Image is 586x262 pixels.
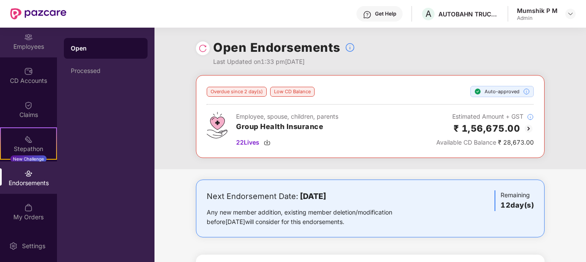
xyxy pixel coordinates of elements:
div: Overdue since 2 day(s) [207,87,267,97]
div: Next Endorsement Date: [207,190,419,202]
div: Mumshik P M [517,6,558,15]
div: ₹ 28,673.00 [436,138,534,147]
img: svg+xml;base64,PHN2ZyBpZD0iQ0RfQWNjb3VudHMiIGRhdGEtbmFtZT0iQ0QgQWNjb3VudHMiIHhtbG5zPSJodHRwOi8vd3... [24,67,33,76]
div: Open [71,44,141,53]
div: Low CD Balance [270,87,315,97]
img: svg+xml;base64,PHN2ZyB4bWxucz0iaHR0cDovL3d3dy53My5vcmcvMjAwMC9zdmciIHdpZHRoPSI0Ny43MTQiIGhlaWdodD... [207,112,227,139]
img: svg+xml;base64,PHN2ZyB4bWxucz0iaHR0cDovL3d3dy53My5vcmcvMjAwMC9zdmciIHdpZHRoPSIyMSIgaGVpZ2h0PSIyMC... [24,135,33,144]
h1: Open Endorsements [213,38,340,57]
img: svg+xml;base64,PHN2ZyBpZD0iSGVscC0zMngzMiIgeG1sbnM9Imh0dHA6Ly93d3cudzMub3JnLzIwMDAvc3ZnIiB3aWR0aD... [363,10,372,19]
div: Remaining [495,190,534,211]
img: svg+xml;base64,PHN2ZyBpZD0iRG93bmxvYWQtMzJ4MzIiIHhtbG5zPSJodHRwOi8vd3d3LnczLm9yZy8yMDAwL3N2ZyIgd2... [264,139,271,146]
div: Auto-approved [470,86,534,97]
div: Any new member addition, existing member deletion/modification before [DATE] will consider for th... [207,208,419,227]
b: [DATE] [300,192,326,201]
div: Processed [71,67,141,74]
img: svg+xml;base64,PHN2ZyBpZD0iRHJvcGRvd24tMzJ4MzIiIHhtbG5zPSJodHRwOi8vd3d3LnczLm9yZy8yMDAwL3N2ZyIgd2... [567,10,574,17]
img: svg+xml;base64,PHN2ZyBpZD0iUmVsb2FkLTMyeDMyIiB4bWxucz0iaHR0cDovL3d3dy53My5vcmcvMjAwMC9zdmciIHdpZH... [198,44,207,53]
span: Available CD Balance [436,139,496,146]
div: Admin [517,15,558,22]
img: svg+xml;base64,PHN2ZyBpZD0iTXlfT3JkZXJzIiBkYXRhLW5hbWU9Ik15IE9yZGVycyIgeG1sbnM9Imh0dHA6Ly93d3cudz... [24,203,33,212]
div: New Challenge [10,155,47,162]
h3: 12 day(s) [501,200,534,211]
img: svg+xml;base64,PHN2ZyBpZD0iRW1wbG95ZWVzIiB4bWxucz0iaHR0cDovL3d3dy53My5vcmcvMjAwMC9zdmciIHdpZHRoPS... [24,33,33,41]
img: svg+xml;base64,PHN2ZyBpZD0iU3RlcC1Eb25lLTE2eDE2IiB4bWxucz0iaHR0cDovL3d3dy53My5vcmcvMjAwMC9zdmciIH... [474,88,481,95]
img: svg+xml;base64,PHN2ZyBpZD0iSW5mb18tXzMyeDMyIiBkYXRhLW5hbWU9IkluZm8gLSAzMngzMiIgeG1sbnM9Imh0dHA6Ly... [523,88,530,95]
div: Settings [19,242,48,250]
img: svg+xml;base64,PHN2ZyBpZD0iQ2xhaW0iIHhtbG5zPSJodHRwOi8vd3d3LnczLm9yZy8yMDAwL3N2ZyIgd2lkdGg9IjIwIi... [24,101,33,110]
span: A [425,9,432,19]
h3: Group Health Insurance [236,121,338,133]
div: AUTOBAHN TRUCKING [438,10,499,18]
div: Employee, spouse, children, parents [236,112,338,121]
div: Estimated Amount + GST [436,112,534,121]
div: Get Help [375,10,396,17]
img: svg+xml;base64,PHN2ZyBpZD0iQmFjay0yMHgyMCIgeG1sbnM9Imh0dHA6Ly93d3cudzMub3JnLzIwMDAvc3ZnIiB3aWR0aD... [523,123,534,134]
div: Last Updated on 1:33 pm[DATE] [213,57,355,66]
h2: ₹ 1,56,675.00 [454,121,520,136]
img: svg+xml;base64,PHN2ZyBpZD0iRW5kb3JzZW1lbnRzIiB4bWxucz0iaHR0cDovL3d3dy53My5vcmcvMjAwMC9zdmciIHdpZH... [24,169,33,178]
span: 22 Lives [236,138,259,147]
img: svg+xml;base64,PHN2ZyBpZD0iSW5mb18tXzMyeDMyIiBkYXRhLW5hbWU9IkluZm8gLSAzMngzMiIgeG1sbnM9Imh0dHA6Ly... [345,42,355,53]
img: New Pazcare Logo [10,8,66,19]
img: svg+xml;base64,PHN2ZyBpZD0iSW5mb18tXzMyeDMyIiBkYXRhLW5hbWU9IkluZm8gLSAzMngzMiIgeG1sbnM9Imh0dHA6Ly... [527,114,534,120]
div: Stepathon [1,145,56,153]
img: svg+xml;base64,PHN2ZyBpZD0iU2V0dGluZy0yMHgyMCIgeG1sbnM9Imh0dHA6Ly93d3cudzMub3JnLzIwMDAvc3ZnIiB3aW... [9,242,18,250]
